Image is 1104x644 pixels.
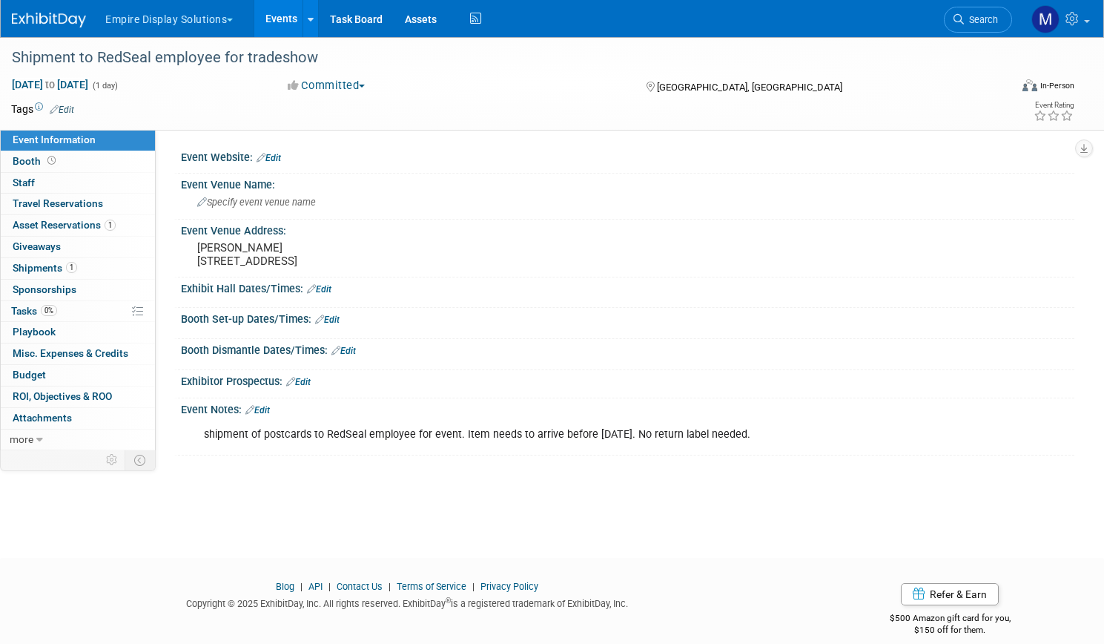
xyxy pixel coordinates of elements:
[245,405,270,415] a: Edit
[964,14,998,25] span: Search
[13,197,103,209] span: Travel Reservations
[337,581,383,592] a: Contact Us
[91,81,118,91] span: (1 day)
[13,347,128,359] span: Misc. Expenses & Credits
[1,365,155,386] a: Budget
[13,412,72,424] span: Attachments
[197,197,316,208] span: Specify event venue name
[1,322,155,343] a: Playbook
[1,215,155,236] a: Asset Reservations1
[105,220,116,231] span: 1
[13,240,61,252] span: Giveaways
[1031,5,1060,33] img: Matt h
[916,77,1074,99] div: Event Format
[11,305,57,317] span: Tasks
[13,326,56,338] span: Playbook
[43,79,57,91] span: to
[1034,102,1074,109] div: Event Rating
[1,280,155,300] a: Sponsorships
[480,581,538,592] a: Privacy Policy
[13,283,76,295] span: Sponsorships
[1,258,155,279] a: Shipments1
[331,346,356,356] a: Edit
[1,194,155,214] a: Travel Reservations
[1,237,155,257] a: Giveaways
[50,105,74,115] a: Edit
[1039,80,1074,91] div: In-Person
[308,581,323,592] a: API
[181,174,1074,192] div: Event Venue Name:
[446,597,451,605] sup: ®
[181,277,1074,297] div: Exhibit Hall Dates/Times:
[297,581,306,592] span: |
[1,387,155,407] a: ROI, Objectives & ROO
[1,301,155,322] a: Tasks0%
[1,130,155,151] a: Event Information
[825,602,1074,637] div: $500 Amazon gift card for you,
[901,583,999,605] a: Refer & Earn
[7,45,984,71] div: Shipment to RedSeal employee for tradeshow
[286,377,311,387] a: Edit
[181,308,1074,327] div: Booth Set-up Dates/Times:
[307,284,331,295] a: Edit
[1,430,155,450] a: more
[181,220,1074,238] div: Event Venue Address:
[257,153,281,163] a: Edit
[1,173,155,194] a: Staff
[194,420,903,450] div: shipment of postcards to RedSeal employee for event. Item needs to arrive before [DATE]. No retur...
[10,433,33,445] span: more
[13,134,96,145] span: Event Information
[13,262,77,274] span: Shipments
[181,339,1074,358] div: Booth Dismantle Dates/Times:
[197,241,537,268] pre: [PERSON_NAME] [STREET_ADDRESS]
[325,581,334,592] span: |
[944,7,1012,33] a: Search
[99,450,125,470] td: Personalize Event Tab Strip
[13,369,46,381] span: Budget
[11,594,803,611] div: Copyright © 2025 ExhibitDay, Inc. All rights reserved. ExhibitDay is a registered trademark of Ex...
[657,82,842,93] span: [GEOGRAPHIC_DATA], [GEOGRAPHIC_DATA]
[13,155,59,167] span: Booth
[11,78,89,91] span: [DATE] [DATE]
[13,177,35,188] span: Staff
[11,102,74,116] td: Tags
[44,155,59,166] span: Booth not reserved yet
[1,408,155,429] a: Attachments
[385,581,394,592] span: |
[125,450,156,470] td: Toggle Event Tabs
[282,78,371,93] button: Committed
[13,219,116,231] span: Asset Reservations
[181,370,1074,390] div: Exhibitor Prospectus:
[825,624,1074,637] div: $150 off for them.
[13,390,112,402] span: ROI, Objectives & ROO
[181,146,1074,165] div: Event Website:
[12,13,86,27] img: ExhibitDay
[397,581,466,592] a: Terms of Service
[181,398,1074,418] div: Event Notes:
[1022,79,1037,91] img: Format-Inperson.png
[1,344,155,364] a: Misc. Expenses & Credits
[276,581,294,592] a: Blog
[41,305,57,316] span: 0%
[469,581,478,592] span: |
[66,262,77,273] span: 1
[315,315,340,325] a: Edit
[1,151,155,172] a: Booth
